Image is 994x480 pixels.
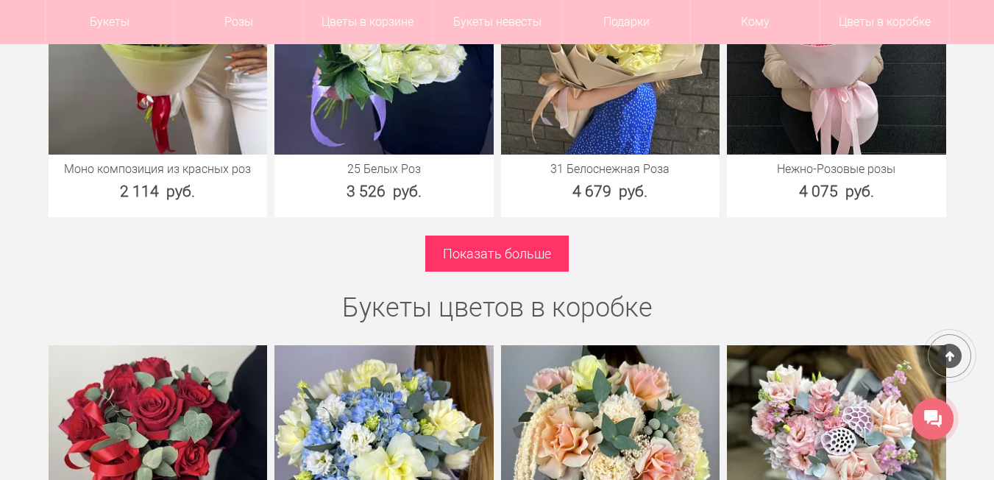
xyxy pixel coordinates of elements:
div: 4 679 руб. [501,180,720,202]
div: 4 075 руб. [727,180,946,202]
div: 3 526 руб. [274,180,494,202]
a: Букеты цветов в коробке [342,292,653,323]
a: Моно композиция из красных роз [56,162,260,177]
a: Показать больше [425,236,569,272]
div: 2 114 руб. [49,180,268,202]
a: Нежно-Розовые розы [734,162,939,177]
a: 31 Белоснежная Роза [508,162,713,177]
a: 25 Белых Роз [282,162,486,177]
